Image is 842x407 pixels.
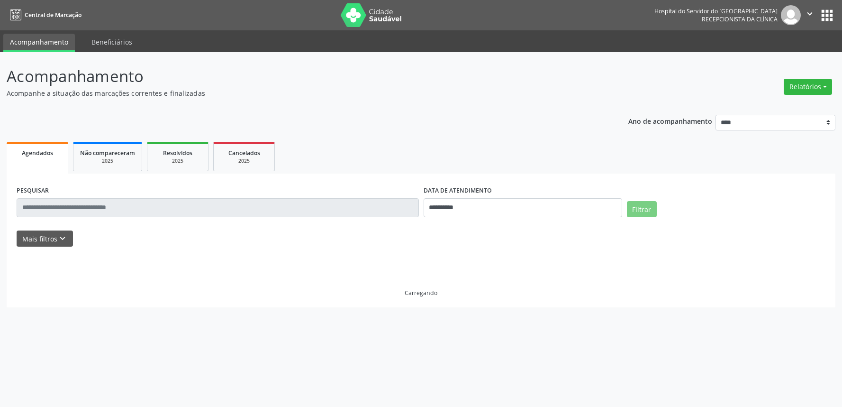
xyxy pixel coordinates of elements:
[80,149,135,157] span: Não compareceram
[654,7,778,15] div: Hospital do Servidor do [GEOGRAPHIC_DATA]
[628,115,712,127] p: Ano de acompanhamento
[17,231,73,247] button: Mais filtroskeyboard_arrow_down
[220,157,268,165] div: 2025
[784,79,832,95] button: Relatórios
[805,9,815,19] i: 
[57,233,68,244] i: keyboard_arrow_down
[819,7,835,24] button: apps
[228,149,260,157] span: Cancelados
[627,201,657,217] button: Filtrar
[702,15,778,23] span: Recepcionista da clínica
[17,184,49,198] label: PESQUISAR
[22,149,53,157] span: Agendados
[3,34,75,52] a: Acompanhamento
[80,157,135,165] div: 2025
[801,5,819,25] button: 
[154,157,201,165] div: 2025
[7,7,81,23] a: Central de Marcação
[405,289,437,297] div: Carregando
[781,5,801,25] img: img
[424,184,492,198] label: DATA DE ATENDIMENTO
[25,11,81,19] span: Central de Marcação
[7,65,587,88] p: Acompanhamento
[85,34,139,50] a: Beneficiários
[163,149,192,157] span: Resolvidos
[7,88,587,98] p: Acompanhe a situação das marcações correntes e finalizadas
